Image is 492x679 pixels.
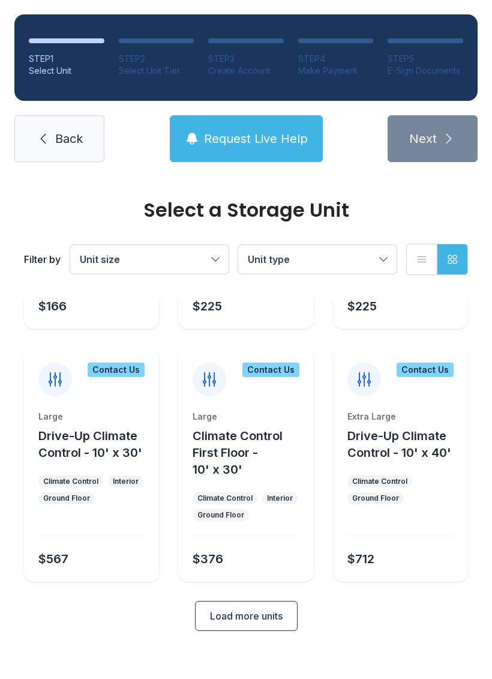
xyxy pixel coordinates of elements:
div: Climate Control [197,493,253,503]
span: Drive-Up Climate Control - 10' x 30' [38,429,142,460]
div: Ground Floor [352,493,399,503]
div: Large [193,411,299,423]
div: Interior [113,477,139,486]
span: Back [55,130,83,147]
div: STEP 1 [29,53,104,65]
div: $166 [38,298,67,315]
div: Select Unit [29,65,104,77]
span: Unit type [248,253,290,265]
div: Contact Us [397,363,454,377]
div: Ground Floor [43,493,90,503]
button: Unit size [70,245,229,274]
span: Next [409,130,437,147]
button: Drive-Up Climate Control - 10' x 30' [38,427,154,461]
div: E-Sign Documents [388,65,463,77]
span: Climate Control First Floor - 10' x 30' [193,429,283,477]
div: STEP 5 [388,53,463,65]
div: STEP 2 [119,53,194,65]
div: Select Unit Tier [119,65,194,77]
div: Climate Control [43,477,98,486]
div: Extra Large [347,411,454,423]
button: Climate Control First Floor - 10' x 30' [193,427,308,478]
div: $225 [347,298,377,315]
div: Contact Us [242,363,299,377]
div: $225 [193,298,222,315]
div: Contact Us [88,363,145,377]
div: Filter by [24,252,61,267]
div: Select a Storage Unit [24,201,468,220]
div: $567 [38,551,68,567]
div: Make Payment [298,65,374,77]
span: Load more units [210,609,283,623]
div: Create Account [208,65,284,77]
div: Ground Floor [197,510,244,520]
div: $712 [347,551,374,567]
span: Drive-Up Climate Control - 10' x 40' [347,429,451,460]
div: $376 [193,551,223,567]
div: STEP 4 [298,53,374,65]
span: Request Live Help [204,130,308,147]
button: Drive-Up Climate Control - 10' x 40' [347,427,463,461]
div: Large [38,411,145,423]
div: Interior [267,493,293,503]
div: Climate Control [352,477,407,486]
span: Unit size [80,253,120,265]
div: STEP 3 [208,53,284,65]
button: Unit type [238,245,397,274]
